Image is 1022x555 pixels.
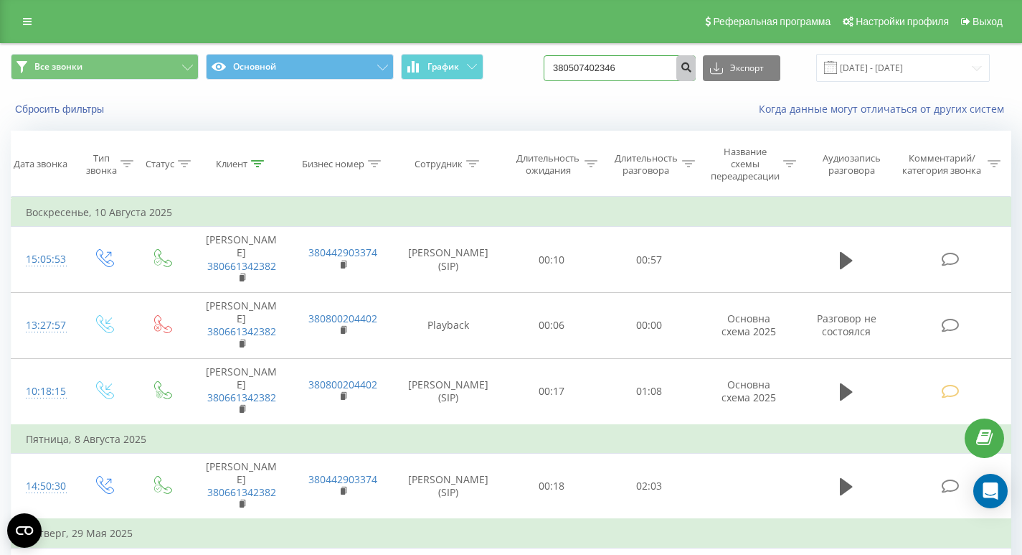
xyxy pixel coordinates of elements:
[26,378,60,406] div: 10:18:15
[11,425,1011,454] td: Пятница, 8 Августа 2025
[759,102,1011,116] a: Когда данные могут отличаться от других систем
[600,293,698,359] td: 00:00
[302,158,364,170] div: Бизнес номер
[86,152,117,177] div: Тип звонка
[856,16,949,27] span: Настройки профиля
[614,152,678,177] div: Длительность разговора
[703,55,780,81] button: Экспорт
[26,246,60,274] div: 15:05:53
[503,453,600,519] td: 00:18
[394,293,503,359] td: Playback
[11,519,1011,548] td: Четверг, 29 Мая 2025
[308,472,377,486] a: 380442903374
[544,55,696,81] input: Поиск по номеру
[11,198,1011,227] td: Воскресенье, 10 Августа 2025
[308,378,377,391] a: 380800204402
[401,54,483,80] button: График
[191,227,293,293] td: [PERSON_NAME]
[11,54,199,80] button: Все звонки
[11,103,111,116] button: Сбросить фильтры
[503,227,600,293] td: 00:10
[600,358,698,424] td: 01:08
[14,158,67,170] div: Дата звонка
[415,158,463,170] div: Сотрудник
[191,453,293,519] td: [PERSON_NAME]
[698,293,800,359] td: Основна схема 2025
[191,293,293,359] td: [PERSON_NAME]
[26,472,60,500] div: 14:50:30
[813,152,890,177] div: Аудиозапись разговора
[900,152,984,177] div: Комментарий/категория звонка
[503,293,600,359] td: 00:06
[394,227,503,293] td: [PERSON_NAME] (SIP)
[207,391,276,404] a: 380661342382
[7,513,42,548] button: Open CMP widget
[206,54,394,80] button: Основной
[207,485,276,499] a: 380661342382
[308,246,377,259] a: 380442903374
[713,16,831,27] span: Реферальная программа
[503,358,600,424] td: 00:17
[394,453,503,519] td: [PERSON_NAME] (SIP)
[711,146,780,182] div: Название схемы переадресации
[191,358,293,424] td: [PERSON_NAME]
[146,158,174,170] div: Статус
[600,227,698,293] td: 00:57
[216,158,247,170] div: Клиент
[34,61,82,73] span: Все звонки
[817,312,876,338] span: Разговор не состоялся
[207,325,276,338] a: 380661342382
[427,62,459,72] span: График
[973,474,1008,508] div: Open Intercom Messenger
[26,312,60,340] div: 13:27:57
[394,358,503,424] td: [PERSON_NAME] (SIP)
[516,152,580,177] div: Длительность ожидания
[207,259,276,273] a: 380661342382
[698,358,800,424] td: Основна схема 2025
[973,16,1003,27] span: Выход
[600,453,698,519] td: 02:03
[308,312,377,325] a: 380800204402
